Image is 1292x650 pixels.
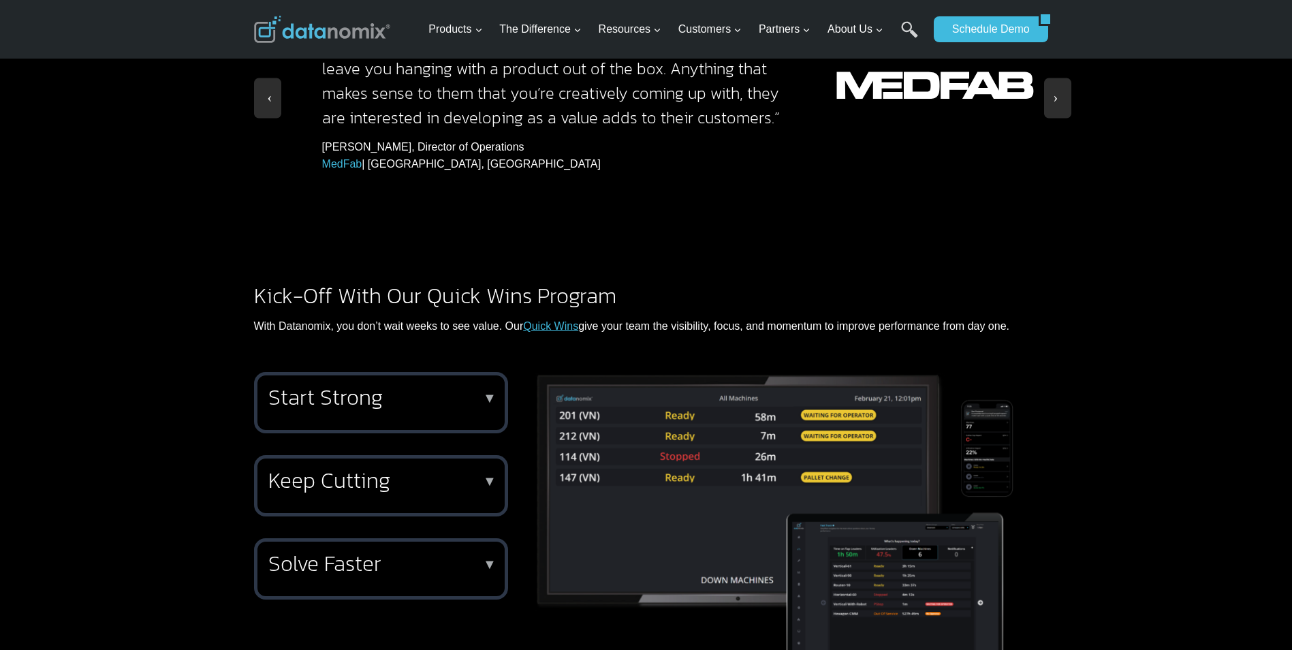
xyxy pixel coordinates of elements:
[268,553,488,574] h2: Solve Faster
[254,285,1039,307] h2: Kick-Off With Our Quick Wins Program
[901,21,918,52] a: Search
[523,320,578,332] a: Quick Wins
[828,20,883,38] span: About Us
[483,559,497,569] p: ▼
[483,393,497,403] p: ▼
[185,304,230,313] a: Privacy Policy
[483,476,497,486] p: ▼
[599,20,661,38] span: Resources
[322,138,781,173] p: [PERSON_NAME], Director of Operations | [GEOGRAPHIC_DATA], [GEOGRAPHIC_DATA]
[268,469,488,491] h2: Keep Cutting
[322,158,362,170] a: MedFab
[428,20,482,38] span: Products
[153,304,173,313] a: Terms
[254,318,1039,335] p: With Datanomix, you don’t wait weeks to see value. Our give your team the visibility, focus, and ...
[322,7,781,130] h3: “Datanomix is a great product out of the box, but they don’t leave you hanging with a product out...
[306,57,368,69] span: Phone number
[306,1,350,13] span: Last Name
[759,20,810,38] span: Partners
[499,20,582,38] span: The Difference
[306,168,359,181] span: State/Region
[423,7,927,52] nav: Primary Navigation
[678,20,742,38] span: Customers
[934,16,1039,42] a: Schedule Demo
[268,386,488,408] h2: Start Strong
[254,16,390,43] img: Datanomix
